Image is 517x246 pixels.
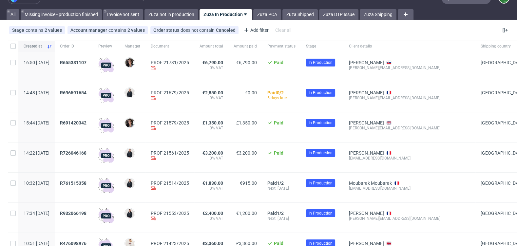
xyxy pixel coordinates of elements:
[98,87,114,103] img: pro-icon.017ec5509f39f3e742e3.png
[151,150,189,156] a: PROF 21561/2025
[202,211,223,216] span: €2,400.00
[60,241,86,246] span: R476098976
[98,208,114,224] img: pro-icon.017ec5509f39f3e742e3.png
[309,150,333,156] span: In Production
[24,180,49,186] span: 10:32 [DATE]
[200,186,223,191] span: 0% VAT
[151,120,189,125] a: PROF 21579/2025
[151,90,189,95] a: PROF 21679/2025
[103,9,143,20] a: Invoice not sent
[306,44,338,49] span: Stage
[125,209,134,218] img: Adrian Margula
[274,150,283,156] span: Paid
[125,88,134,97] img: Adrian Margula
[319,9,358,20] a: Zuza DTP Issue
[267,96,287,100] span: 5 days late
[153,28,181,33] span: Order status
[60,120,88,125] a: R691420342
[267,211,277,216] span: Paid
[216,28,236,33] div: Canceled
[200,65,223,70] span: 0% VAT
[151,211,189,216] a: PROF 21553/2025
[125,179,134,188] img: Adrian Margula
[21,9,102,20] a: Missing invoice - production finished
[200,156,223,161] span: 0% VAT
[349,150,384,156] a: [PERSON_NAME]
[245,90,257,95] span: €0.00
[278,216,289,221] span: [DATE]
[108,28,127,33] span: contains
[12,28,26,33] span: Stage
[125,118,134,127] img: Moreno Martinez Cristina
[282,9,318,20] a: Zuza Shipped
[274,60,283,65] span: Paid
[60,180,86,186] span: R761515358
[274,241,283,246] span: Paid
[200,95,223,101] span: 0% VAT
[202,180,223,186] span: €1,830.00
[236,211,257,216] span: €1,200.00
[60,90,88,95] a: R696591654
[202,120,223,125] span: £1,350.00
[277,180,284,186] span: 1/2
[349,95,470,101] div: [PERSON_NAME][EMAIL_ADDRESS][DOMAIN_NAME]
[98,44,114,49] span: Preview
[151,60,189,65] a: PROF 21731/2025
[234,44,257,49] span: Amount paid
[24,120,49,125] span: 15:44 [DATE]
[60,44,88,49] span: Order ID
[60,60,88,65] a: R655381107
[200,44,223,49] span: Amount total
[202,241,223,246] span: £3,360.00
[60,241,88,246] a: R476098976
[202,150,223,156] span: €3,200.00
[24,150,49,156] span: 14:22 [DATE]
[267,216,278,221] span: Next:
[151,180,189,186] a: PROF 21514/2025
[349,186,470,191] div: [EMAIL_ADDRESS][DOMAIN_NAME]
[151,241,189,246] a: PROF 21423/2025
[26,28,45,33] span: contains
[236,241,257,246] span: £3,360.00
[60,90,86,95] span: R696591654
[60,211,88,216] a: R932066198
[98,118,114,133] img: pro-icon.017ec5509f39f3e742e3.png
[60,180,88,186] a: R761515358
[277,90,284,95] span: 0/2
[45,28,62,33] div: 2 values
[253,9,281,20] a: Zuza PCA
[240,180,257,186] span: €915.00
[60,150,88,156] a: R726046168
[181,28,216,33] span: does not contain
[267,180,277,186] span: Paid
[127,28,145,33] div: 2 values
[349,156,470,161] div: [EMAIL_ADDRESS][DOMAIN_NAME]
[24,44,44,49] span: Created at
[24,241,49,246] span: 10:51 [DATE]
[24,60,49,65] span: 16:50 [DATE]
[309,90,333,96] span: In Production
[144,9,198,20] a: Zuza not in production
[125,58,134,67] img: Moreno Martinez Cristina
[349,216,470,221] div: [PERSON_NAME][EMAIL_ADDRESS][DOMAIN_NAME]
[349,180,392,186] a: Moubarak Moubarak
[236,60,257,65] span: €6,790.00
[241,25,270,35] div: Add filter
[200,9,252,20] a: Zuza In Production
[267,44,296,49] span: Payment status
[278,186,289,191] span: [DATE]
[60,60,86,65] span: R655381107
[349,60,384,65] a: [PERSON_NAME]
[309,120,333,126] span: In Production
[349,241,384,246] a: [PERSON_NAME]
[24,90,49,95] span: 14:48 [DATE]
[151,44,189,49] span: Document
[309,180,333,186] span: In Production
[202,90,223,95] span: €2,850.00
[98,148,114,163] img: pro-icon.017ec5509f39f3e742e3.png
[124,44,140,49] span: Manager
[60,211,86,216] span: R932066198
[349,65,470,70] div: [PERSON_NAME][EMAIL_ADDRESS][DOMAIN_NAME]
[236,120,257,125] span: £1,350.00
[24,211,49,216] span: 17:34 [DATE]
